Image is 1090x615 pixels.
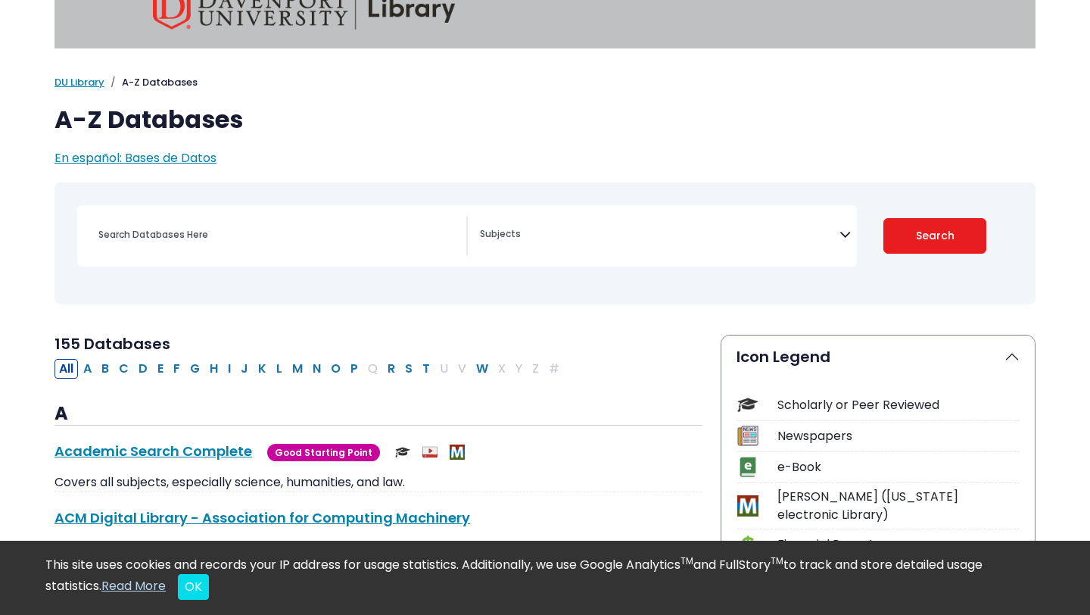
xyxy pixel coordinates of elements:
[737,395,758,415] img: Icon Scholarly or Peer Reviewed
[418,359,434,379] button: Filter Results T
[97,359,114,379] button: Filter Results B
[185,359,204,379] button: Filter Results G
[54,359,78,379] button: All
[267,444,380,461] span: Good Starting Point
[308,359,325,379] button: Filter Results N
[79,359,96,379] button: Filter Results A
[737,535,758,555] img: Icon Financial Report
[178,574,209,600] button: Close
[777,427,1020,445] div: Newspapers
[54,540,702,595] p: Includes all articles and conference proceedings published by the ACM, a non-profit international...
[45,556,1045,600] div: This site uses cookies and records your IP address for usage statistics. Additionally, we use Goo...
[472,359,493,379] button: Filter Results W
[777,535,1020,554] div: Financial Report
[169,359,185,379] button: Filter Results F
[680,554,693,567] sup: TM
[89,223,466,245] input: Search database by title or keyword
[205,359,223,379] button: Filter Results H
[450,445,465,460] img: MeL (Michigan electronic Library)
[54,183,1035,304] nav: Search filters
[54,149,216,167] a: En español: Bases de Datos
[737,457,758,477] img: Icon e-Book
[54,333,170,354] span: 155 Databases
[777,458,1020,476] div: e-Book
[771,554,783,567] sup: TM
[114,359,133,379] button: Filter Results C
[54,75,1035,90] nav: breadcrumb
[254,359,271,379] button: Filter Results K
[480,229,839,242] textarea: Search
[883,218,987,254] button: Submit for Search Results
[326,359,345,379] button: Filter Results O
[54,403,702,426] h3: A
[54,359,565,376] div: Alpha-list to filter by first letter of database name
[272,359,287,379] button: Filter Results L
[134,359,152,379] button: Filter Results D
[721,336,1035,378] button: Icon Legend
[737,495,758,516] img: Icon MeL (Michigan electronic Library)
[223,359,235,379] button: Filter Results I
[54,508,470,527] a: ACM Digital Library - Association for Computing Machinery
[104,75,198,90] li: A-Z Databases
[101,577,166,595] a: Read More
[383,359,400,379] button: Filter Results R
[54,442,252,460] a: Academic Search Complete
[54,105,1035,134] h1: A-Z Databases
[236,359,253,379] button: Filter Results J
[54,473,702,492] p: Covers all subjects, especially science, humanities, and law.
[54,75,104,89] a: DU Library
[737,426,758,446] img: Icon Newspapers
[346,359,363,379] button: Filter Results P
[777,396,1020,414] div: Scholarly or Peer Reviewed
[288,359,307,379] button: Filter Results M
[153,359,168,379] button: Filter Results E
[777,488,1020,524] div: [PERSON_NAME] ([US_STATE] electronic Library)
[395,445,410,460] img: Scholarly or Peer Reviewed
[400,359,417,379] button: Filter Results S
[422,445,438,460] img: Audio & Video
